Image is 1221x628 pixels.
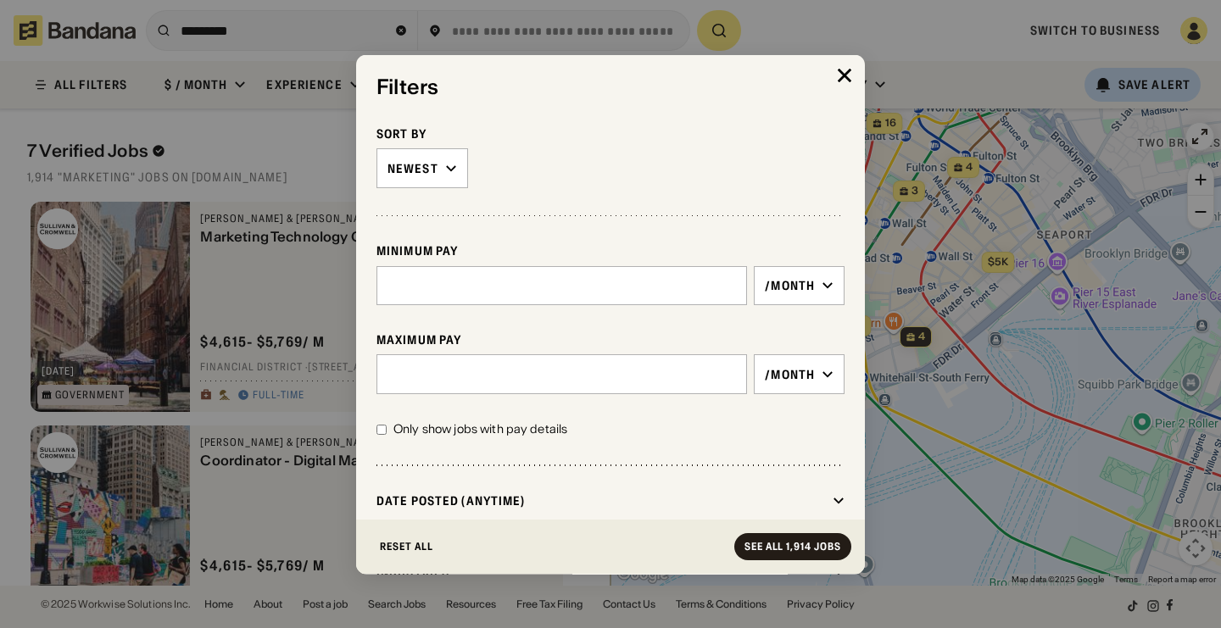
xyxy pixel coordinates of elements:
div: Reset All [380,542,433,552]
div: Only show jobs with pay details [393,420,567,437]
div: Newest [387,160,438,175]
div: Sort By [376,126,845,142]
div: Maximum Pay [376,332,845,347]
div: /month [765,366,815,381]
div: Minimum Pay [376,243,845,258]
div: Date Posted (Anytime) [376,492,826,508]
div: Filters [376,75,845,99]
div: See all 1,914 jobs [744,542,841,552]
div: /month [765,277,815,292]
